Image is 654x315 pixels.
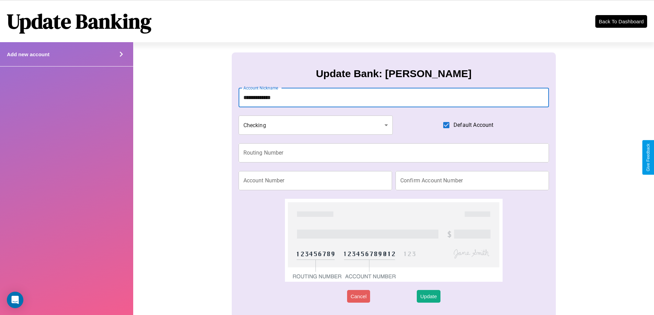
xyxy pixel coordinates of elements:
div: Checking [239,116,393,135]
h4: Add new account [7,51,49,57]
button: Cancel [347,290,370,303]
img: check [285,199,502,282]
h3: Update Bank: [PERSON_NAME] [316,68,471,80]
button: Update [417,290,440,303]
button: Back To Dashboard [595,15,647,28]
div: Open Intercom Messenger [7,292,23,308]
label: Account Nickname [243,85,278,91]
h1: Update Banking [7,7,151,35]
span: Default Account [454,121,493,129]
div: Give Feedback [646,144,651,171]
